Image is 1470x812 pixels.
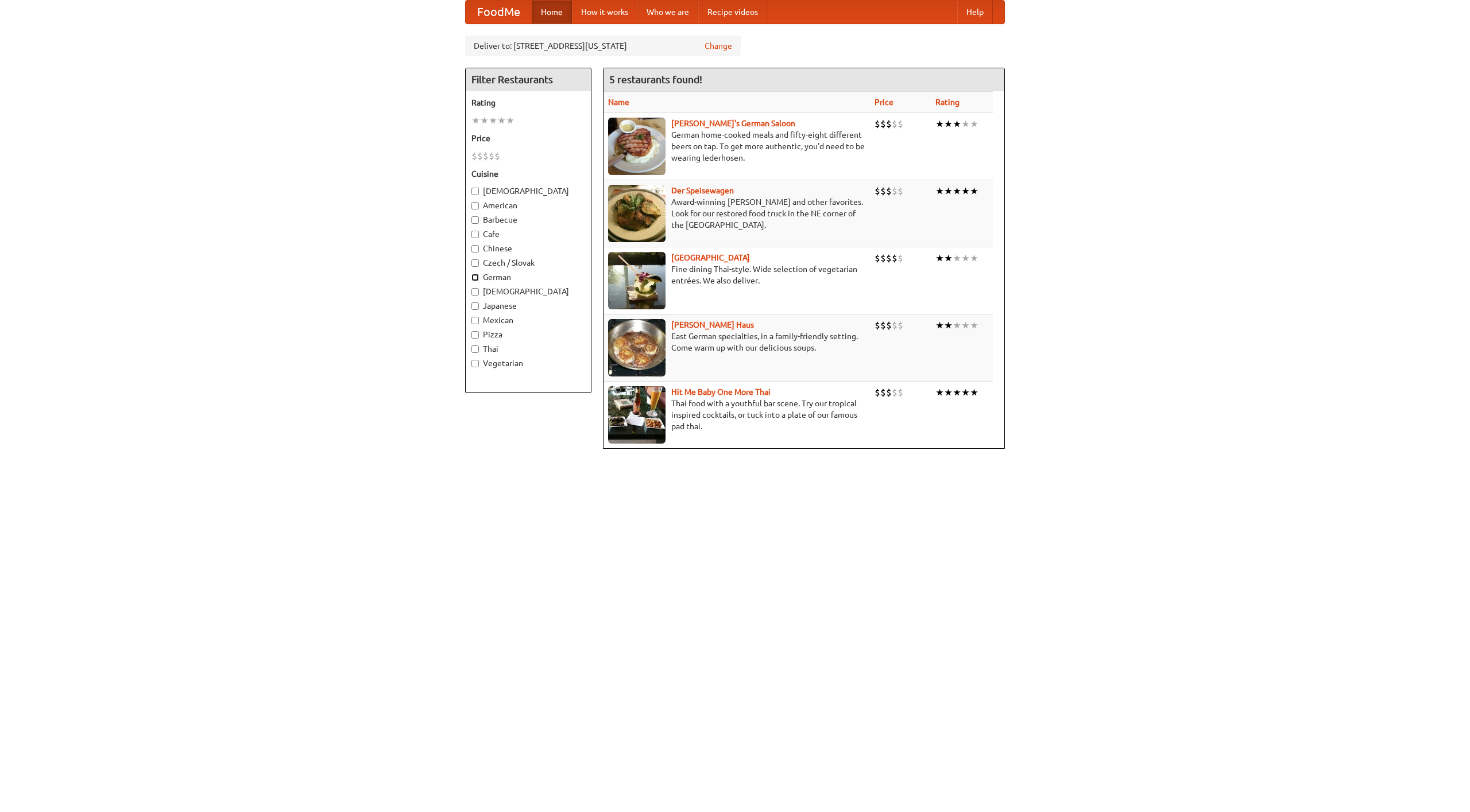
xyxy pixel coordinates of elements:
input: Pizza [471,331,479,339]
label: Mexican [471,314,585,326]
li: $ [875,319,880,332]
li: $ [875,252,880,265]
p: Thai food with a youthful bar scene. Try our tropical inspired cocktails, or tuck into a plate of... [608,398,865,432]
div: Deliver to: [STREET_ADDRESS][US_STATE] [465,36,741,56]
li: $ [880,185,886,197]
li: ★ [953,118,961,130]
a: [PERSON_NAME] Haus [671,320,754,329]
input: Chinese [471,245,479,252]
a: Name [608,98,629,107]
label: Czech / Slovak [471,257,585,269]
input: Vegetarian [471,360,479,367]
li: $ [886,118,892,130]
li: ★ [970,386,978,399]
a: Recipe videos [698,1,767,24]
img: babythai.jpg [608,386,666,444]
li: ★ [471,114,480,127]
a: [PERSON_NAME]'s German Saloon [671,119,795,128]
label: Chinese [471,243,585,254]
li: $ [886,386,892,399]
li: $ [886,319,892,332]
li: ★ [935,252,944,265]
li: ★ [935,386,944,399]
label: Vegetarian [471,358,585,369]
li: ★ [944,185,953,197]
li: $ [880,319,886,332]
label: Cafe [471,228,585,240]
label: Japanese [471,300,585,312]
li: $ [898,118,903,130]
ng-pluralize: 5 restaurants found! [609,74,702,85]
label: [DEMOGRAPHIC_DATA] [471,286,585,297]
input: German [471,274,479,281]
li: ★ [935,185,944,197]
li: ★ [961,319,970,332]
img: esthers.jpg [608,118,666,175]
li: ★ [935,319,944,332]
label: German [471,271,585,283]
li: ★ [489,114,497,127]
li: ★ [944,252,953,265]
img: satay.jpg [608,252,666,309]
li: $ [898,386,903,399]
p: East German specialties, in a family-friendly setting. Come warm up with our delicious soups. [608,331,865,353]
li: $ [886,252,892,265]
h5: Price [471,133,585,144]
li: $ [892,185,898,197]
li: ★ [970,319,978,332]
li: $ [898,185,903,197]
li: $ [471,150,477,162]
img: kohlhaus.jpg [608,319,666,376]
input: Czech / Slovak [471,259,479,267]
li: ★ [497,114,506,127]
li: $ [880,252,886,265]
li: ★ [970,252,978,265]
a: How it works [572,1,637,24]
li: ★ [953,252,961,265]
a: Who we are [637,1,698,24]
li: ★ [944,118,953,130]
label: American [471,200,585,211]
p: Fine dining Thai-style. Wide selection of vegetarian entrées. We also deliver. [608,263,865,286]
li: $ [494,150,500,162]
input: Cafe [471,231,479,238]
li: ★ [970,118,978,130]
a: Help [957,1,993,24]
label: [DEMOGRAPHIC_DATA] [471,185,585,197]
li: $ [875,185,880,197]
li: $ [483,150,489,162]
li: $ [892,386,898,399]
p: Award-winning [PERSON_NAME] and other favorites. Look for our restored food truck in the NE corne... [608,196,865,231]
li: ★ [480,114,489,127]
li: ★ [970,185,978,197]
li: $ [489,150,494,162]
li: ★ [953,319,961,332]
input: Mexican [471,317,479,324]
input: [DEMOGRAPHIC_DATA] [471,288,479,296]
a: [GEOGRAPHIC_DATA] [671,253,750,262]
label: Thai [471,343,585,355]
li: $ [875,386,880,399]
a: Home [532,1,572,24]
li: ★ [935,118,944,130]
li: ★ [961,386,970,399]
li: $ [892,319,898,332]
input: Thai [471,345,479,353]
a: Rating [935,98,960,107]
h5: Cuisine [471,168,585,180]
p: German home-cooked meals and fifty-eight different beers on tap. To get more authentic, you'd nee... [608,129,865,164]
li: ★ [961,118,970,130]
li: $ [880,118,886,130]
a: Der Speisewagen [671,186,734,195]
a: Change [705,40,732,52]
input: Japanese [471,302,479,310]
img: speisewagen.jpg [608,185,666,242]
li: $ [892,118,898,130]
a: Hit Me Baby One More Thai [671,387,771,397]
li: $ [898,252,903,265]
li: $ [880,386,886,399]
input: Barbecue [471,216,479,224]
li: ★ [961,252,970,265]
